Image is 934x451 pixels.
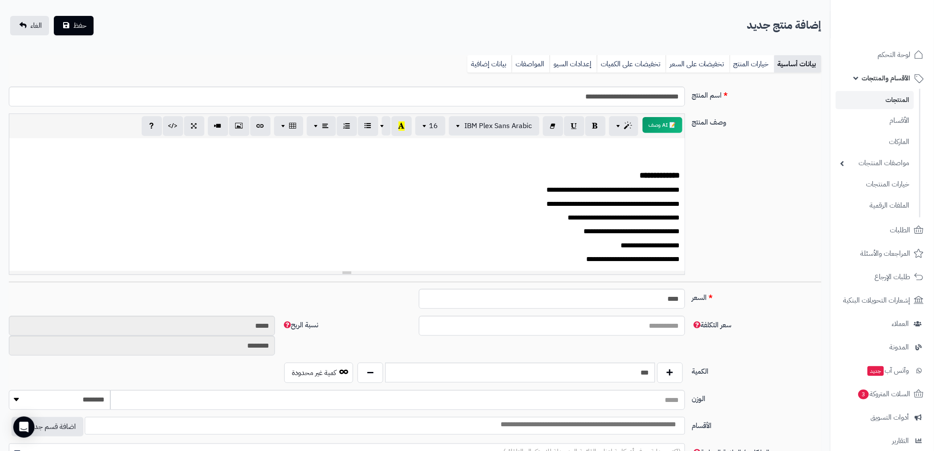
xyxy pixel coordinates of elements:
[465,121,532,131] span: IBM Plex Sans Arabic
[836,337,929,358] a: المدونة
[747,16,821,34] h2: إضافة منتج جديد
[597,55,666,73] a: تخفيضات على الكميات
[890,341,909,353] span: المدونة
[689,390,825,404] label: الوزن
[730,55,774,73] a: خيارات المنتج
[836,220,929,241] a: الطلبات
[54,16,94,35] button: حفظ
[836,133,914,152] a: الماركات
[893,435,909,447] span: التقارير
[875,271,911,283] span: طلبات الإرجاع
[878,49,911,61] span: لوحة التحكم
[858,388,911,400] span: السلات المتروكة
[282,320,318,330] span: نسبة الربح
[11,417,83,436] button: اضافة قسم جديد
[689,87,825,101] label: اسم المنتج
[836,111,914,130] a: الأقسام
[550,55,597,73] a: إعدادات السيو
[512,55,550,73] a: المواصفات
[836,290,929,311] a: إشعارات التحويلات البنكية
[836,360,929,381] a: وآتس آبجديد
[30,20,42,31] span: الغاء
[836,154,914,173] a: مواصفات المنتجات
[871,411,909,424] span: أدوات التسويق
[666,55,730,73] a: تخفيضات على السعر
[867,364,909,377] span: وآتس آب
[844,294,911,307] span: إشعارات التحويلات البنكية
[692,320,732,330] span: سعر التكلفة
[868,366,884,376] span: جديد
[689,417,825,431] label: الأقسام
[689,363,825,377] label: الكمية
[890,224,911,236] span: الطلبات
[689,289,825,303] label: السعر
[643,117,682,133] button: 📝 AI وصف
[836,91,914,109] a: المنتجات
[836,175,914,194] a: خيارات المنتجات
[836,44,929,65] a: لوحة التحكم
[874,25,926,43] img: logo-2.png
[836,196,914,215] a: الملفات الرقمية
[862,72,911,84] span: الأقسام والمنتجات
[836,407,929,428] a: أدوات التسويق
[73,20,87,31] span: حفظ
[836,266,929,288] a: طلبات الإرجاع
[449,116,539,136] button: IBM Plex Sans Arabic
[861,247,911,260] span: المراجعات والأسئلة
[689,114,825,128] label: وصف المنتج
[836,313,929,334] a: العملاء
[10,16,49,35] a: الغاء
[892,318,909,330] span: العملاء
[774,55,821,73] a: بيانات أساسية
[859,390,869,399] span: 3
[467,55,512,73] a: بيانات إضافية
[836,243,929,264] a: المراجعات والأسئلة
[415,116,445,136] button: 16
[836,383,929,405] a: السلات المتروكة3
[13,417,34,438] div: Open Intercom Messenger
[429,121,438,131] span: 16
